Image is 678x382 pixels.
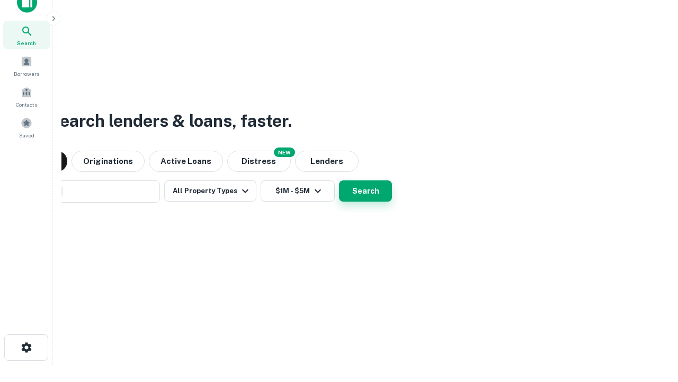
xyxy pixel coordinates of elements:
iframe: Chat Widget [625,297,678,348]
div: NEW [274,147,295,157]
button: Search distressed loans with lien and other non-mortgage details. [227,151,291,172]
h3: Search lenders & loans, faster. [48,108,292,134]
button: All Property Types [164,180,256,202]
a: Borrowers [3,51,50,80]
button: Active Loans [149,151,223,172]
a: Search [3,21,50,49]
span: Borrowers [14,70,39,78]
span: Saved [19,131,34,140]
button: $1M - $5M [261,180,335,202]
button: Search [339,180,392,202]
button: Lenders [295,151,359,172]
a: Saved [3,113,50,142]
span: Search [17,39,36,47]
span: Contacts [16,100,37,109]
a: Contacts [3,82,50,111]
button: Originations [72,151,145,172]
